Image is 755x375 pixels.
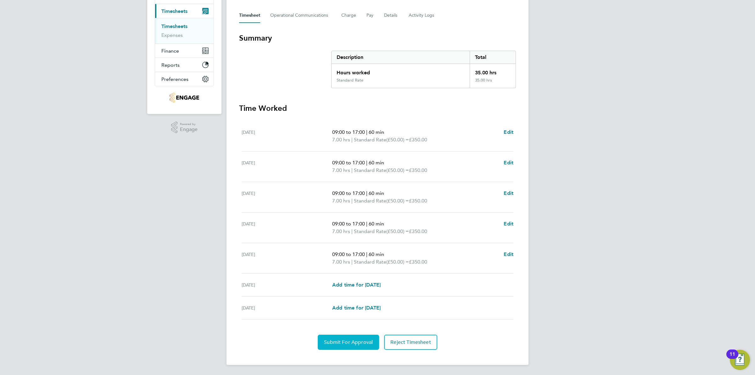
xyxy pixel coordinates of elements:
span: (£50.00) = [386,228,409,234]
button: Open Resource Center, 11 new notifications [730,350,750,370]
button: Details [384,8,399,23]
span: 60 min [369,190,384,196]
span: Submit For Approval [324,339,373,345]
button: Finance [155,44,214,58]
span: 09:00 to 17:00 [332,160,365,166]
a: Edit [504,159,513,167]
div: 35.00 hrs [470,78,516,88]
span: Add time for [DATE] [332,305,381,311]
span: £350.00 [409,137,427,143]
span: Finance [161,48,179,54]
div: Summary [331,51,516,88]
button: Pay [366,8,374,23]
span: | [351,228,353,234]
a: Timesheets [161,23,187,29]
div: [DATE] [242,281,332,289]
span: Preferences [161,76,188,82]
span: 7.00 hrs [332,167,350,173]
span: 60 min [369,129,384,135]
span: | [351,167,353,173]
div: [DATE] [242,251,332,266]
span: Timesheets [161,8,187,14]
a: Edit [504,220,513,228]
span: 09:00 to 17:00 [332,190,365,196]
span: | [351,259,353,265]
div: [DATE] [242,190,332,205]
button: Timesheet [239,8,260,23]
span: 7.00 hrs [332,137,350,143]
div: [DATE] [242,159,332,174]
div: Description [332,51,470,64]
a: Edit [504,190,513,197]
a: Powered byEngage [171,122,198,134]
div: Hours worked [332,64,470,78]
div: Standard Rate [337,78,363,83]
button: Reject Timesheet [384,335,437,350]
span: Standard Rate [354,258,386,266]
span: (£50.00) = [386,259,409,265]
span: Add time for [DATE] [332,282,381,288]
img: jambo-logo-retina.png [170,93,199,103]
span: Edit [504,160,513,166]
span: | [366,221,367,227]
span: 60 min [369,221,384,227]
button: Charge [341,8,356,23]
div: [DATE] [242,304,332,312]
span: £350.00 [409,167,427,173]
a: Go to home page [155,93,214,103]
span: Powered by [180,122,198,127]
a: Expenses [161,32,183,38]
div: [DATE] [242,128,332,144]
button: Activity Logs [409,8,435,23]
a: Edit [504,128,513,136]
button: Submit For Approval [318,335,379,350]
div: 11 [730,354,735,362]
span: Reject Timesheet [390,339,431,345]
a: Add time for [DATE] [332,281,381,289]
span: 60 min [369,251,384,257]
span: £350.00 [409,198,427,204]
span: Edit [504,251,513,257]
span: 09:00 to 17:00 [332,251,365,257]
span: £350.00 [409,259,427,265]
span: | [351,198,353,204]
span: | [366,251,367,257]
button: Preferences [155,72,214,86]
span: Standard Rate [354,136,386,144]
span: 09:00 to 17:00 [332,129,365,135]
button: Operational Communications [270,8,331,23]
button: Reports [155,58,214,72]
a: Edit [504,251,513,258]
button: Timesheets [155,4,214,18]
div: Timesheets [155,18,214,43]
span: (£50.00) = [386,137,409,143]
span: 7.00 hrs [332,228,350,234]
a: Add time for [DATE] [332,304,381,312]
span: £350.00 [409,228,427,234]
span: | [366,160,367,166]
span: 7.00 hrs [332,259,350,265]
div: [DATE] [242,220,332,235]
span: | [351,137,353,143]
div: 35.00 hrs [470,64,516,78]
span: | [366,129,367,135]
span: | [366,190,367,196]
span: Engage [180,127,198,132]
span: (£50.00) = [386,198,409,204]
section: Timesheet [239,33,516,350]
span: (£50.00) = [386,167,409,173]
span: Reports [161,62,180,68]
span: 60 min [369,160,384,166]
span: 09:00 to 17:00 [332,221,365,227]
span: Edit [504,221,513,227]
div: Total [470,51,516,64]
span: Standard Rate [354,228,386,235]
h3: Summary [239,33,516,43]
span: Standard Rate [354,167,386,174]
h3: Time Worked [239,103,516,113]
span: Standard Rate [354,197,386,205]
span: 7.00 hrs [332,198,350,204]
span: Edit [504,190,513,196]
span: Edit [504,129,513,135]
